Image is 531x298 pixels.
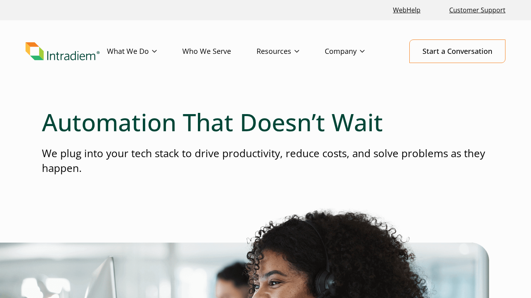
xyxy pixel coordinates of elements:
[409,39,505,63] a: Start a Conversation
[257,40,325,63] a: Resources
[325,40,390,63] a: Company
[182,40,257,63] a: Who We Serve
[446,2,509,19] a: Customer Support
[107,40,182,63] a: What We Do
[42,108,489,136] h1: Automation That Doesn’t Wait
[26,42,107,61] a: Link to homepage of Intradiem
[390,2,424,19] a: Link opens in a new window
[26,42,100,61] img: Intradiem
[42,146,489,176] p: We plug into your tech stack to drive productivity, reduce costs, and solve problems as they happen.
